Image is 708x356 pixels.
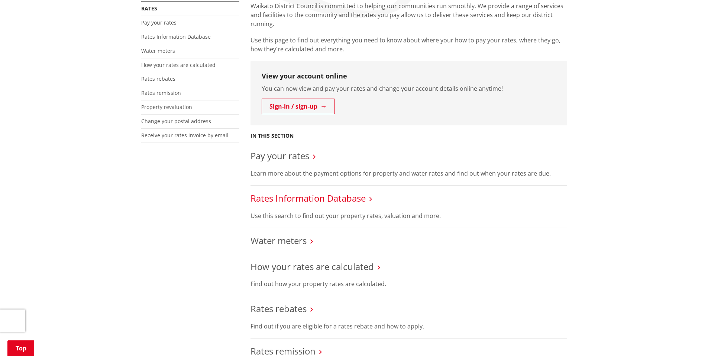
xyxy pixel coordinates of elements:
a: Rates remission [141,89,181,96]
a: Pay your rates [141,19,177,26]
iframe: Messenger Launcher [674,325,701,352]
a: How your rates are calculated [250,260,374,273]
a: Rates rebates [141,75,175,82]
p: Find out if you are eligible for a rates rebate and how to apply. [250,322,567,331]
p: Find out how your property rates are calculated. [250,279,567,288]
a: Rates Information Database [141,33,211,40]
a: Top [7,340,34,356]
p: Use this search to find out your property rates, valuation and more. [250,211,567,220]
p: You can now view and pay your rates and change your account details online anytime! [262,84,556,93]
a: Water meters [250,234,307,247]
a: How your rates are calculated [141,61,216,68]
a: Rates Information Database [250,192,366,204]
p: Learn more about the payment options for property and water rates and find out when your rates ar... [250,169,567,178]
a: Rates [141,5,157,12]
a: Sign-in / sign-up [262,99,335,114]
p: Waikato District Council is committed to helping our communities run smoothly. We provide a range... [250,1,567,28]
a: Receive your rates invoice by email [141,132,229,139]
a: Change your postal address [141,118,211,125]
a: Property revaluation [141,103,192,110]
h3: View your account online [262,72,556,80]
h5: In this section [250,133,294,139]
p: Use this page to find out everything you need to know about where your how to pay your rates, whe... [250,36,567,54]
a: Water meters [141,47,175,54]
a: Pay your rates [250,150,309,162]
a: Rates rebates [250,302,307,315]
